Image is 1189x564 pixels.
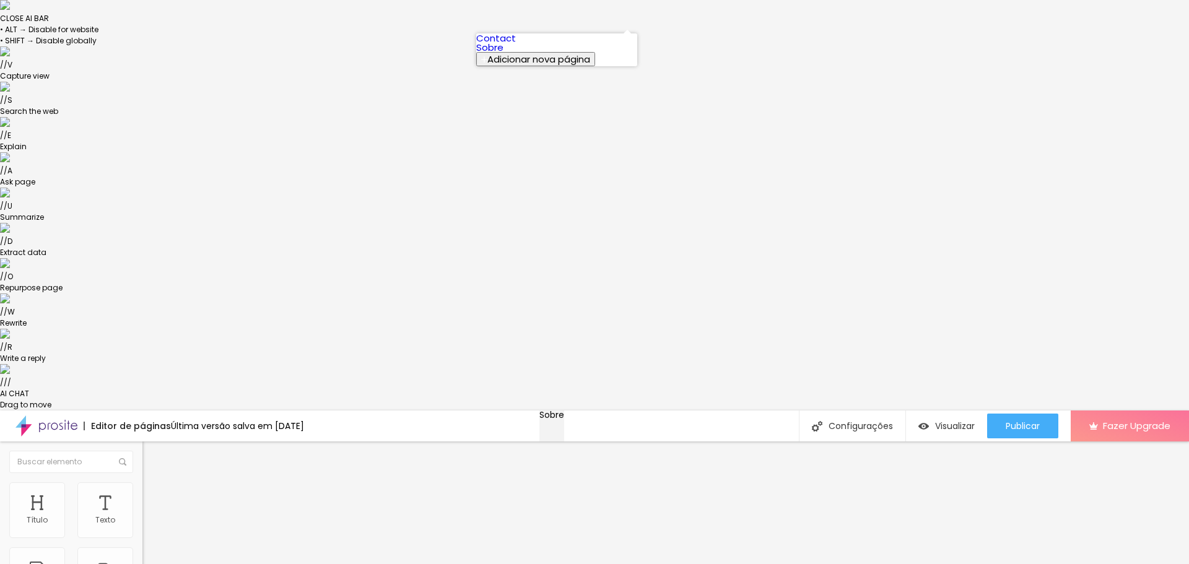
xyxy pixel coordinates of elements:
[1006,421,1040,431] span: Publicar
[799,410,905,441] div: Configurações
[27,516,48,524] div: Título
[918,421,929,432] img: view-1.svg
[1103,420,1170,431] span: Fazer Upgrade
[84,422,171,430] div: Editor de páginas
[171,422,304,430] div: Última versão salva em [DATE]
[539,410,564,419] p: Sobre
[812,421,822,432] img: Icone
[935,421,975,431] span: Visualizar
[95,516,115,524] div: Texto
[1071,410,1189,441] button: Fazer Upgrade
[119,458,126,466] img: Icone
[9,451,133,473] input: Buscar elemento
[906,414,987,438] button: Visualizar
[987,414,1058,438] button: Publicar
